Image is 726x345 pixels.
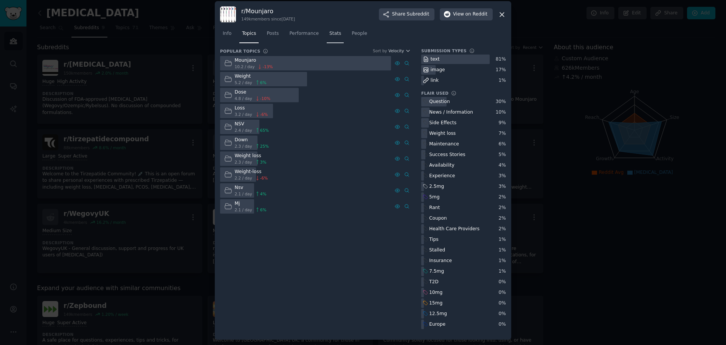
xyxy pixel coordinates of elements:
div: 7 % [499,130,506,137]
a: People [349,28,370,43]
span: 3.2 / day [235,112,252,117]
span: Posts [267,30,279,37]
span: 4.8 / day [235,96,252,101]
span: on Reddit [465,11,487,18]
div: 30 % [496,98,506,105]
div: image [431,67,445,73]
div: 2 % [499,226,506,233]
span: 6 % [260,207,267,212]
span: Velocity [388,48,404,53]
h3: Popular Topics [220,48,260,54]
div: 10mg [429,289,442,296]
div: Stalled [429,247,445,254]
div: Weight [235,73,267,80]
div: Weight loss [429,130,456,137]
h3: r/ Mounjaro [241,7,295,15]
div: 10 % [496,109,506,116]
span: Stats [329,30,341,37]
div: T2D [429,279,439,286]
a: Stats [327,28,344,43]
div: 3 % [499,183,506,190]
div: Loss [235,105,268,112]
span: 10.2 / day [235,64,255,69]
span: Info [223,30,231,37]
span: Share [392,11,429,18]
span: People [352,30,367,37]
div: NSV [235,121,269,128]
div: Rant [429,205,440,211]
div: Nsv [235,184,267,191]
div: 0 % [499,311,506,317]
div: 3 % [499,173,506,180]
div: Sort by [373,48,387,53]
span: View [453,11,487,18]
div: Availability [429,162,455,169]
div: Question [429,98,450,105]
div: Mounjaro [235,57,273,64]
div: Down [235,137,269,144]
div: 5mg [429,194,440,201]
div: 2 % [499,205,506,211]
div: text [431,56,440,63]
div: 1 % [499,268,506,275]
span: 2.1 / day [235,191,252,197]
div: Experience [429,173,455,180]
div: 2.5mg [429,183,444,190]
span: 3 % [260,159,267,165]
div: 0 % [499,321,506,328]
span: -10 % [260,96,270,101]
span: Performance [289,30,319,37]
a: Performance [287,28,321,43]
span: Topics [242,30,256,37]
button: ShareSubreddit [379,8,434,20]
div: Mj [235,200,267,207]
div: News / Information [429,109,473,116]
div: 149k members since [DATE] [241,16,295,22]
div: 5 % [499,151,506,158]
h3: Submission Types [421,48,467,53]
div: Insurance [429,258,452,264]
div: 0 % [499,300,506,307]
span: -6 % [260,175,268,181]
h3: Flair Used [421,91,448,96]
span: 5.2 / day [235,80,252,85]
div: 12.5mg [429,311,447,317]
span: Subreddit [407,11,429,18]
button: Viewon Reddit [440,8,493,20]
span: 65 % [260,128,269,133]
div: Tips [429,236,439,243]
div: 6 % [499,141,506,148]
div: 1 % [499,247,506,254]
span: -13 % [262,64,273,69]
div: Europe [429,321,445,328]
div: 9 % [499,120,506,126]
div: 1 % [499,236,506,243]
span: 2.3 / day [235,159,252,165]
a: Topics [239,28,259,43]
div: 1 % [499,77,506,84]
div: 17 % [496,67,506,73]
div: Dose [235,89,270,96]
span: 2.1 / day [235,207,252,212]
div: Coupon [429,215,447,222]
img: Mounjaro [220,6,236,22]
div: link [431,77,439,84]
span: 2.2 / day [235,175,252,181]
div: 0 % [499,289,506,296]
div: 2 % [499,215,506,222]
span: 2.3 / day [235,144,252,149]
a: Info [220,28,234,43]
span: 6 % [260,80,267,85]
span: 25 % [260,144,269,149]
div: Weight-loss [235,169,268,175]
div: 81 % [496,56,506,63]
span: 4 % [260,191,267,197]
div: 0 % [499,279,506,286]
div: 15mg [429,300,442,307]
div: Weight loss [235,153,267,159]
div: 7.5mg [429,268,444,275]
div: 1 % [499,258,506,264]
div: Side Effects [429,120,456,126]
div: 4 % [499,162,506,169]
